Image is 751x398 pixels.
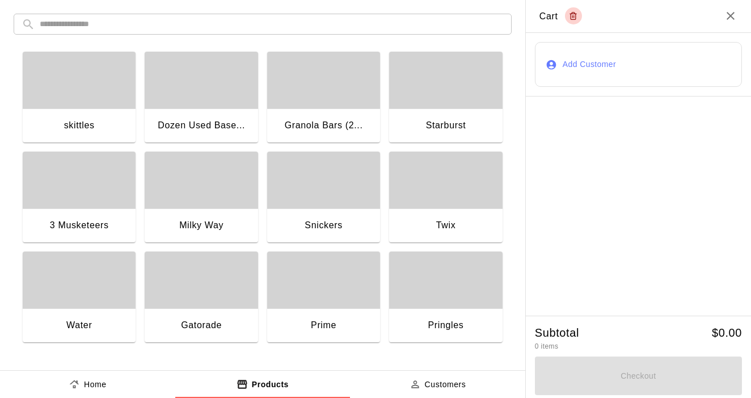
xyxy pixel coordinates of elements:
[181,318,222,333] div: Gatorade
[50,218,109,233] div: 3 Musketeers
[179,218,223,233] div: Milky Way
[305,218,342,233] div: Snickers
[389,252,502,345] button: Pringles
[712,325,742,341] h5: $ 0.00
[145,52,258,145] button: Dozen Used Base...
[66,318,92,333] div: Water
[389,152,502,245] button: Twix
[436,218,456,233] div: Twix
[425,379,466,391] p: Customers
[267,52,380,145] button: Granola Bars (2...
[158,118,245,133] div: Dozen Used Base...
[145,152,258,245] button: Milky Way
[64,118,95,133] div: skittles
[426,118,466,133] div: Starburst
[535,342,558,350] span: 0 items
[267,252,380,345] button: Prime
[565,7,582,24] button: Empty cart
[84,379,107,391] p: Home
[311,318,336,333] div: Prime
[724,9,737,23] button: Close
[145,252,258,345] button: Gatorade
[23,252,136,345] button: Water
[428,318,464,333] div: Pringles
[285,118,363,133] div: Granola Bars (2...
[23,52,136,145] button: skittles
[389,52,502,145] button: Starburst
[23,152,136,245] button: 3 Musketeers
[539,7,582,24] div: Cart
[267,152,380,245] button: Snickers
[535,42,742,87] button: Add Customer
[252,379,289,391] p: Products
[535,325,579,341] h5: Subtotal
